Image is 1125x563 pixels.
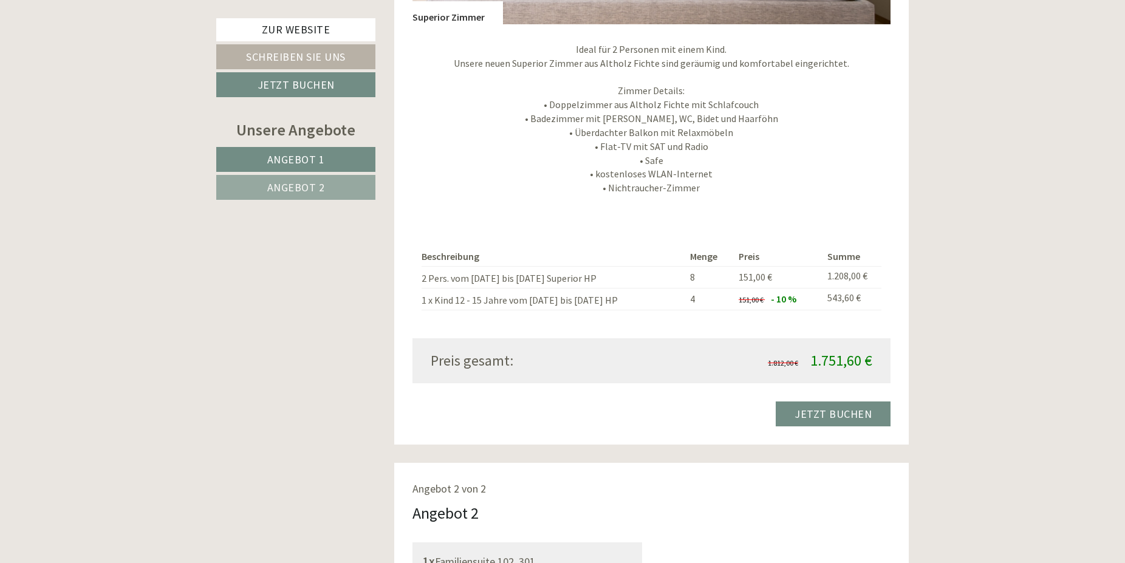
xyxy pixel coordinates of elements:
a: Schreiben Sie uns [216,44,375,69]
span: - 10 % [771,293,796,305]
span: Angebot 2 von 2 [412,482,486,496]
div: Superior Zimmer [412,1,503,24]
td: 1 x Kind 12 - 15 Jahre vom [DATE] bis [DATE] HP [422,288,686,310]
th: Summe [822,247,881,266]
div: Preis gesamt: [422,350,652,371]
th: Preis [734,247,822,266]
td: 8 [685,266,734,288]
td: 4 [685,288,734,310]
span: 1.751,60 € [810,351,872,370]
p: Ideal für 2 Personen mit einem Kind. Unsere neuen Superior Zimmer aus Altholz Fichte sind geräumi... [412,43,891,195]
button: Senden [400,316,479,341]
a: Jetzt buchen [776,401,891,426]
small: 12:30 [18,59,187,67]
span: Angebot 2 [267,180,325,194]
th: Menge [685,247,734,266]
span: 151,00 € [739,271,772,283]
span: Angebot 1 [267,152,325,166]
a: Zur Website [216,18,375,41]
div: Montag [213,9,265,30]
div: Angebot 2 [412,502,479,524]
th: Beschreibung [422,247,686,266]
a: Jetzt buchen [216,72,375,97]
td: 1.208,00 € [822,266,881,288]
span: 1.812,00 € [768,358,798,367]
td: 2 Pers. vom [DATE] bis [DATE] Superior HP [422,266,686,288]
div: Inso Sonnenheim [18,35,187,45]
span: 151,00 € [739,295,764,304]
td: 543,60 € [822,288,881,310]
div: Guten Tag, wie können wir Ihnen helfen? [9,33,193,70]
div: Unsere Angebote [216,118,375,141]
